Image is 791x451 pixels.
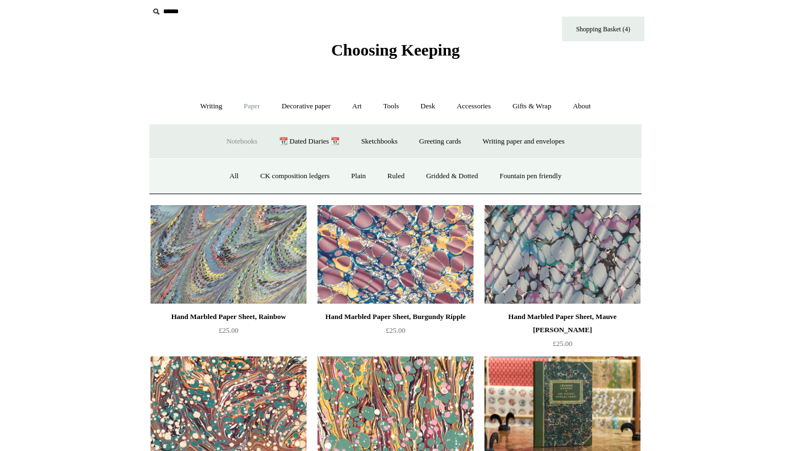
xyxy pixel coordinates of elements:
a: Fountain pen friendly [490,162,572,191]
a: Hand Marbled Paper Sheet, Mauve [PERSON_NAME] £25.00 [484,310,640,355]
a: About [563,92,601,121]
img: Hand Marbled Paper Sheet, Rainbow [151,205,307,304]
div: Hand Marbled Paper Sheet, Mauve [PERSON_NAME] [487,310,638,337]
a: Ruled [377,162,414,191]
a: Writing paper and envelopes [473,127,575,156]
a: Hand Marbled Paper Sheet, Mauve Jewel Ripple Hand Marbled Paper Sheet, Mauve Jewel Ripple [484,205,640,304]
a: Gridded & Dotted [416,162,488,191]
a: Accessories [447,92,501,121]
a: CK composition ledgers [250,162,339,191]
a: Notebooks [216,127,267,156]
a: Hand Marbled Paper Sheet, Rainbow Hand Marbled Paper Sheet, Rainbow [151,205,307,304]
a: Hand Marbled Paper Sheet, Burgundy Ripple £25.00 [317,310,474,355]
a: 📆 Dated Diaries 📆 [269,127,349,156]
img: Hand Marbled Paper Sheet, Burgundy Ripple [317,205,474,304]
a: Greeting cards [409,127,471,156]
a: Gifts & Wrap [503,92,561,121]
a: Writing [191,92,232,121]
a: Desk [411,92,445,121]
img: Hand Marbled Paper Sheet, Mauve Jewel Ripple [484,205,640,304]
a: All [220,162,249,191]
span: £25.00 [386,326,405,334]
span: Choosing Keeping [331,41,460,59]
a: Plain [341,162,376,191]
a: Hand Marbled Paper Sheet, Burgundy Ripple Hand Marbled Paper Sheet, Burgundy Ripple [317,205,474,304]
a: Choosing Keeping [331,50,460,57]
a: Tools [374,92,409,121]
a: Paper [234,92,270,121]
a: Sketchbooks [351,127,407,156]
span: £25.00 [553,339,572,348]
a: Art [342,92,371,121]
a: Shopping Basket (4) [562,16,644,41]
div: Hand Marbled Paper Sheet, Burgundy Ripple [320,310,471,323]
a: Decorative paper [272,92,341,121]
div: Hand Marbled Paper Sheet, Rainbow [153,310,304,323]
a: Hand Marbled Paper Sheet, Rainbow £25.00 [151,310,307,355]
span: £25.00 [219,326,238,334]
